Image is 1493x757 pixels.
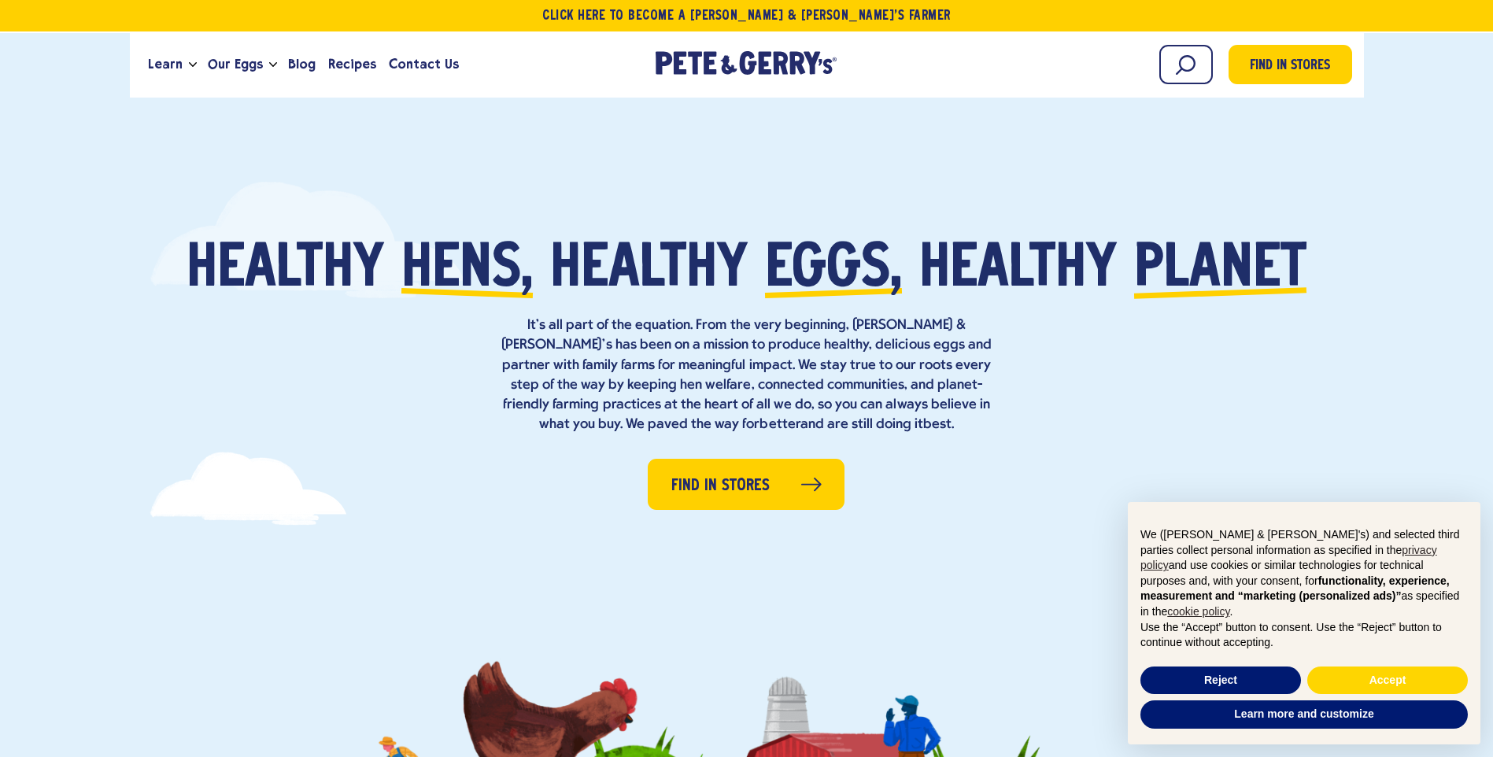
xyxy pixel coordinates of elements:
p: It’s all part of the equation. From the very beginning, [PERSON_NAME] & [PERSON_NAME]’s has been ... [495,316,999,434]
strong: best [923,417,952,432]
a: Find in Stores [1229,45,1352,84]
p: Use the “Accept” button to consent. Use the “Reject” button to continue without accepting. [1140,620,1468,651]
button: Open the dropdown menu for Learn [189,62,197,68]
span: eggs, [765,241,902,300]
span: Find in Stores [671,474,770,498]
span: healthy [919,241,1117,300]
button: Accept [1307,667,1468,695]
input: Search [1159,45,1213,84]
strong: better [759,417,800,432]
span: Find in Stores [1250,56,1330,77]
button: Reject [1140,667,1301,695]
a: Find in Stores [648,459,844,510]
button: Open the dropdown menu for Our Eggs [269,62,277,68]
span: planet [1134,241,1306,300]
span: Contact Us [389,54,459,74]
span: Recipes [328,54,376,74]
p: We ([PERSON_NAME] & [PERSON_NAME]'s) and selected third parties collect personal information as s... [1140,527,1468,620]
span: Our Eggs [208,54,263,74]
span: hens, [401,241,533,300]
button: Learn more and customize [1140,700,1468,729]
a: Recipes [322,43,382,86]
a: Our Eggs [201,43,269,86]
a: cookie policy [1167,605,1229,618]
a: Learn [142,43,189,86]
a: Contact Us [382,43,465,86]
span: Healthy [187,241,384,300]
span: healthy [550,241,748,300]
a: Blog [282,43,322,86]
span: Learn [148,54,183,74]
span: Blog [288,54,316,74]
